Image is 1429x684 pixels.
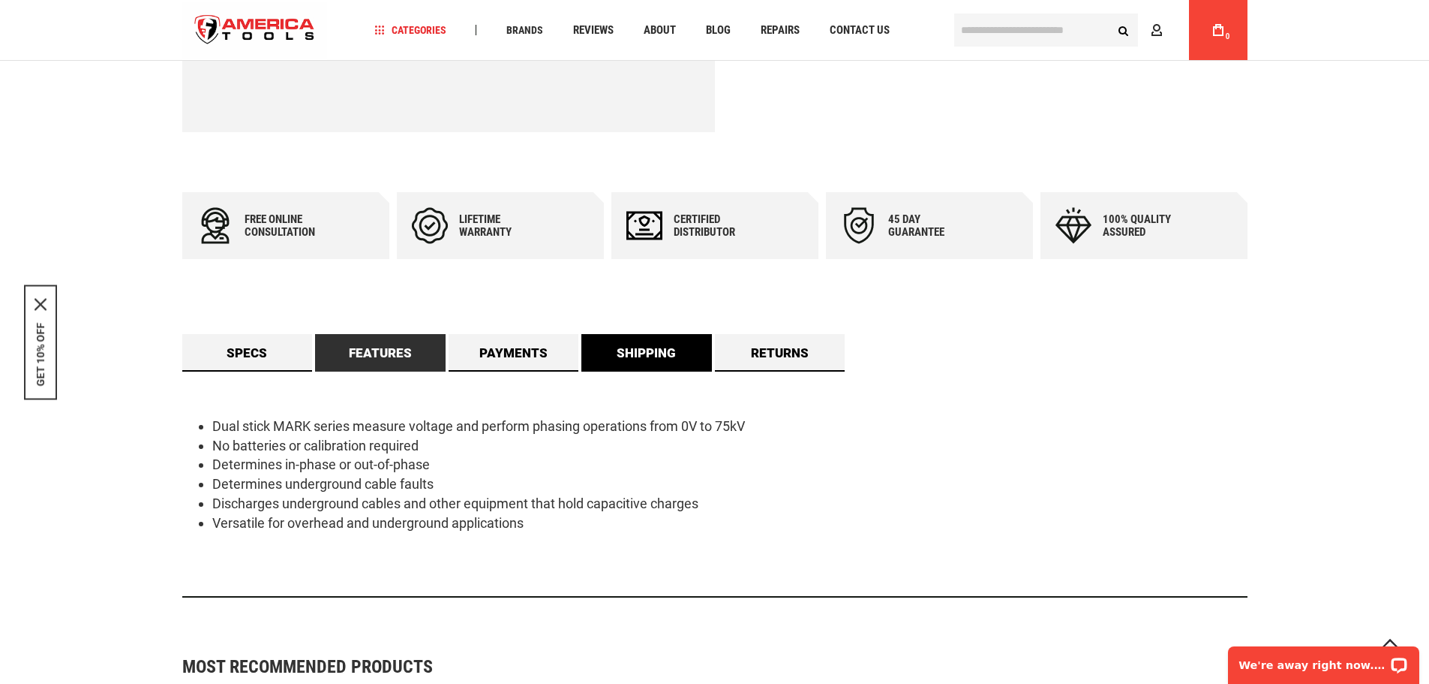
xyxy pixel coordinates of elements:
[699,20,737,41] a: Blog
[715,334,845,372] a: Returns
[449,334,579,372] a: Payments
[644,25,676,36] span: About
[459,213,549,239] div: Lifetime warranty
[245,213,335,239] div: Free online consultation
[500,20,550,41] a: Brands
[1226,32,1230,41] span: 0
[212,436,1247,456] li: No batteries or calibration required
[674,213,764,239] div: Certified Distributor
[1103,213,1193,239] div: 100% quality assured
[35,322,47,386] button: GET 10% OFF
[566,20,620,41] a: Reviews
[637,20,683,41] a: About
[212,494,1247,514] li: Discharges underground cables and other equipment that hold capacitive charges
[888,213,978,239] div: 45 day Guarantee
[754,20,806,41] a: Repairs
[368,20,453,41] a: Categories
[374,25,446,35] span: Categories
[212,514,1247,533] li: Versatile for overhead and underground applications
[212,475,1247,494] li: Determines underground cable faults
[182,2,328,59] img: America Tools
[581,334,712,372] a: Shipping
[35,298,47,310] svg: close icon
[1109,16,1138,44] button: Search
[182,2,328,59] a: store logo
[212,417,1247,436] li: Dual stick MARK series measure voltage and perform phasing operations from 0V to 75kV
[761,25,800,36] span: Repairs
[315,334,446,372] a: Features
[1218,637,1429,684] iframe: LiveChat chat widget
[182,334,313,372] a: Specs
[706,25,731,36] span: Blog
[506,25,543,35] span: Brands
[212,455,1247,475] li: Determines in-phase or out-of-phase
[573,25,614,36] span: Reviews
[35,298,47,310] button: Close
[182,658,1195,676] strong: Most Recommended Products
[823,20,896,41] a: Contact Us
[830,25,890,36] span: Contact Us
